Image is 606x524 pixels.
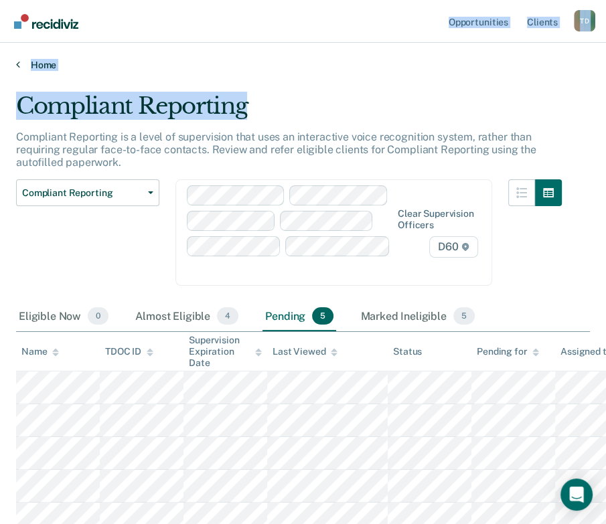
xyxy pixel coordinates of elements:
span: D60 [429,236,477,258]
div: Pending5 [262,302,336,331]
a: Home [16,59,590,71]
div: Open Intercom Messenger [560,478,593,511]
div: Name [21,346,59,357]
div: Last Viewed [273,346,337,357]
span: 5 [453,307,475,325]
div: Clear supervision officers [398,208,475,231]
span: 5 [312,307,333,325]
p: Compliant Reporting is a level of supervision that uses an interactive voice recognition system, ... [16,130,536,169]
div: TDOC ID [105,346,153,357]
div: Pending for [477,346,539,357]
div: Eligible Now0 [16,302,111,331]
span: 0 [88,307,108,325]
button: Compliant Reporting [16,179,159,206]
div: Compliant Reporting [16,92,562,130]
span: Compliant Reporting [22,187,143,199]
button: Profile dropdown button [574,10,595,31]
div: Marked Ineligible5 [358,302,477,331]
span: 4 [217,307,238,325]
img: Recidiviz [14,14,78,29]
div: Status [393,346,422,357]
div: Supervision Expiration Date [189,335,262,368]
div: T D [574,10,595,31]
div: Almost Eligible4 [133,302,241,331]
